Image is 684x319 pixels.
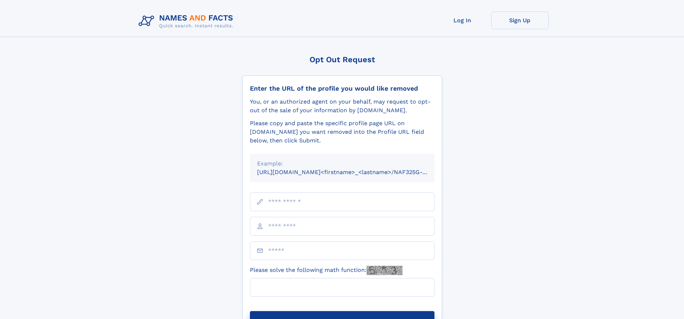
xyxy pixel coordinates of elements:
[491,12,549,29] a: Sign Up
[257,159,427,168] div: Example:
[257,169,448,176] small: [URL][DOMAIN_NAME]<firstname>_<lastname>/NAF325G-xxxxxxxx
[434,12,491,29] a: Log In
[250,85,434,92] div: Enter the URL of the profile you would like removed
[250,97,434,115] div: You, or an authorized agent on your behalf, may request to opt-out of the sale of your informatio...
[250,119,434,145] div: Please copy and paste the specific profile page URL on [DOMAIN_NAME] you want removed into the Pr...
[242,55,442,64] div: Opt Out Request
[250,266,403,275] label: Please solve the following math function:
[136,12,239,31] img: Logo Names and Facts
